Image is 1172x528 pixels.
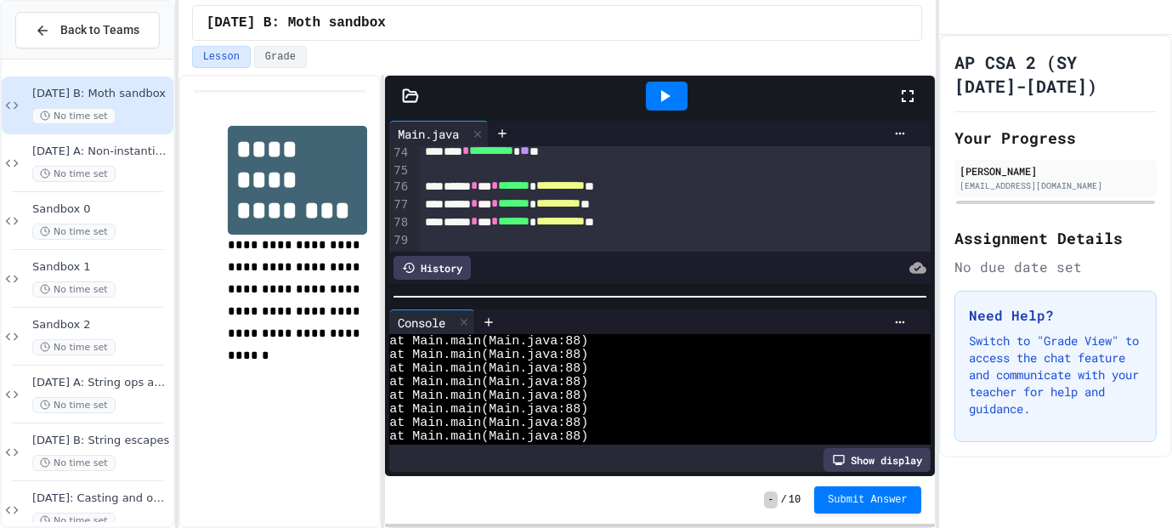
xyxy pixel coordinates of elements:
div: 78 [389,214,410,232]
div: 77 [389,196,410,214]
span: - [764,491,777,508]
div: 79 [389,232,410,249]
span: No time set [32,108,116,124]
span: Sandbox 0 [32,202,170,217]
button: Back to Teams [15,12,160,48]
div: 75 [389,162,410,179]
button: Lesson [192,46,251,68]
span: No time set [32,339,116,355]
div: 80 [389,248,410,266]
div: 76 [389,179,410,196]
div: Console [389,314,454,332]
h2: Assignment Details [954,226,1157,250]
span: Submit Answer [828,493,908,507]
span: [DATE]: Casting and overflow [32,491,170,506]
p: Switch to "Grade View" to access the chat feature and communicate with your teacher for help and ... [969,332,1142,417]
span: at Main.main(Main.java:88) [389,362,588,376]
div: Console [389,309,475,335]
div: History [393,256,471,280]
div: Main.java [389,125,467,143]
span: at Main.main(Main.java:88) [389,389,588,403]
span: 26 Sep B: Moth sandbox [207,13,386,33]
div: Show display [824,448,931,472]
h2: Your Progress [954,126,1157,150]
span: Back to Teams [60,21,139,39]
span: Sandbox 2 [32,318,170,332]
span: [DATE] B: String escapes [32,434,170,448]
span: at Main.main(Main.java:88) [389,430,588,444]
div: Main.java [389,121,489,146]
span: at Main.main(Main.java:88) [389,417,588,430]
span: Sandbox 1 [32,260,170,275]
span: at Main.main(Main.java:88) [389,376,588,389]
span: No time set [32,281,116,298]
div: [PERSON_NAME] [960,163,1152,179]
span: 10 [789,493,801,507]
button: Submit Answer [814,486,921,514]
span: No time set [32,224,116,240]
span: / [781,493,787,507]
h3: Need Help? [969,305,1142,326]
span: [DATE] B: Moth sandbox [32,87,170,101]
div: 74 [389,145,410,162]
span: No time set [32,455,116,471]
span: [DATE] A: String ops and Capital-M Math [32,376,170,390]
span: at Main.main(Main.java:88) [389,349,588,362]
span: [DATE] A: Non-instantiated classes [32,145,170,159]
h1: AP CSA 2 (SY [DATE]-[DATE]) [954,50,1157,98]
span: No time set [32,397,116,413]
div: [EMAIL_ADDRESS][DOMAIN_NAME] [960,179,1152,192]
span: at Main.main(Main.java:88) [389,403,588,417]
div: No due date set [954,257,1157,277]
span: at Main.main(Main.java:88) [389,335,588,349]
span: No time set [32,166,116,182]
button: Grade [254,46,307,68]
